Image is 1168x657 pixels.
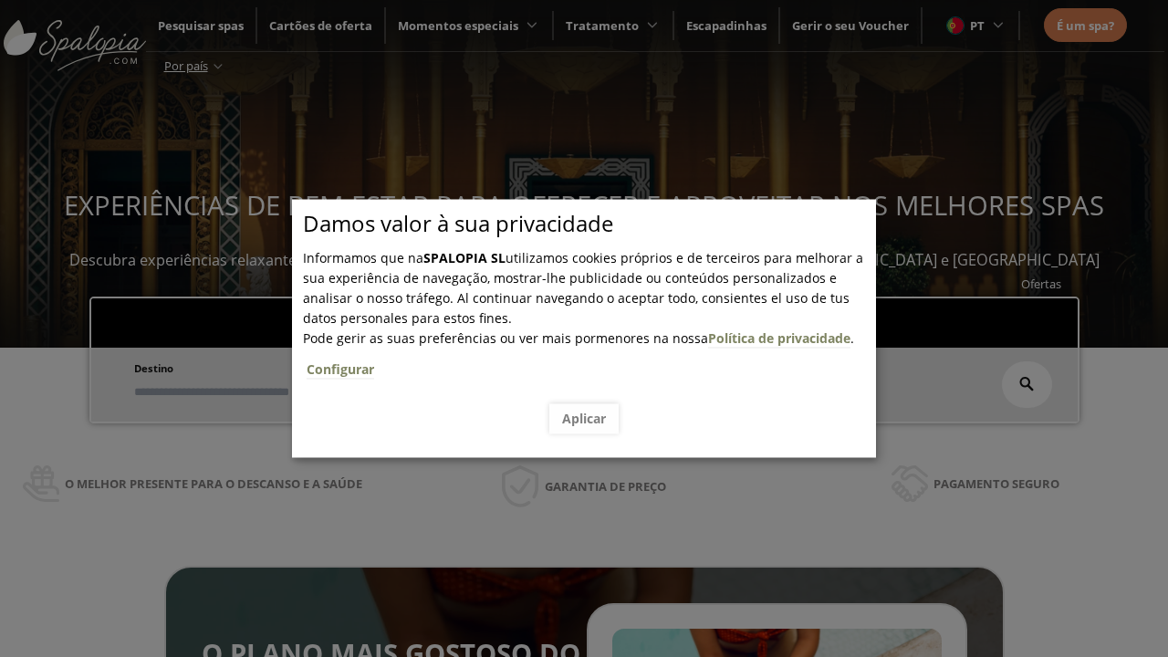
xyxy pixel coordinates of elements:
[303,329,876,391] span: .
[708,329,850,348] a: Política de privacidade
[303,329,708,347] span: Pode gerir as suas preferências ou ver mais pormenores na nossa
[549,403,619,433] button: Aplicar
[303,249,863,327] span: Informamos que na utilizamos cookies próprios e de terceiros para melhorar a sua experiência de n...
[423,249,506,266] b: SPALOPIA SL
[307,360,374,379] a: Configurar
[303,214,876,234] p: Damos valor à sua privacidade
